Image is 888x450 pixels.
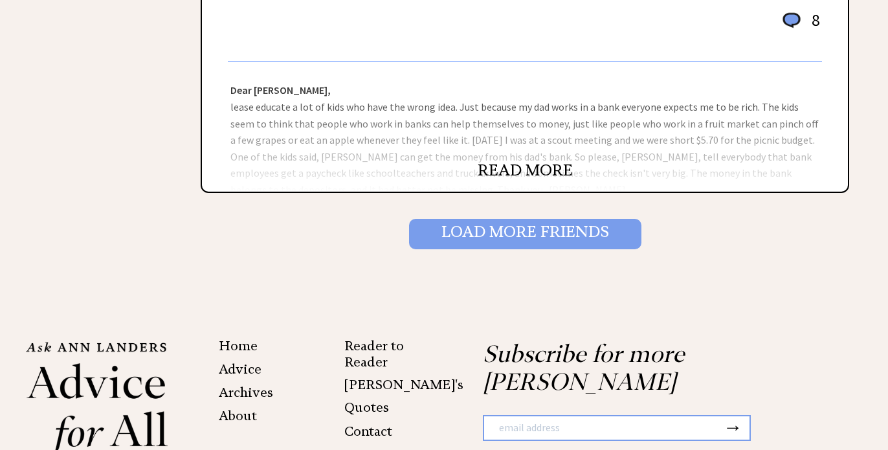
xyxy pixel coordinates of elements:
a: [PERSON_NAME]'s Quotes [344,377,463,415]
button: → [723,416,742,438]
a: Contact [344,423,392,439]
input: Load More Friends [409,219,641,249]
strong: Dear [PERSON_NAME], [230,84,331,96]
td: 8 [805,9,821,43]
div: lease educate a lot of kids who have the wrong idea. Just because my dad works in a bank everyone... [202,62,848,192]
img: message_round%201.png [780,10,803,31]
a: Home [219,338,258,354]
a: Reader to Reader [344,338,404,370]
a: About [219,408,257,423]
a: READ MORE [478,161,573,180]
a: Advice [219,361,261,377]
a: Archives [219,385,273,400]
input: email address [484,416,723,440]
